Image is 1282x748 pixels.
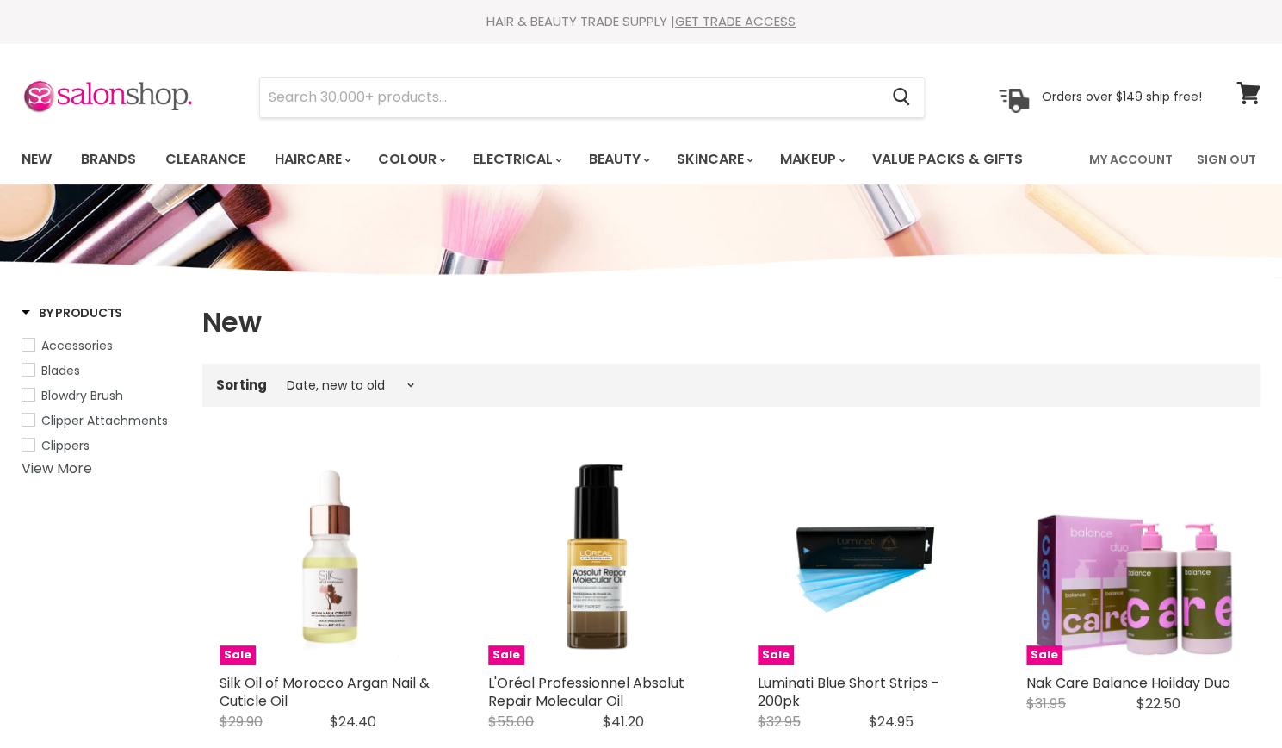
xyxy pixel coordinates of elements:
h3: By Products [22,304,122,321]
a: Nak Care Balance Hoilday Duo Sale [1026,448,1243,665]
ul: Main menu [9,134,1057,184]
span: Blowdry Brush [41,387,123,404]
span: Sale [1026,645,1062,665]
a: View More [22,458,92,478]
a: New [9,141,65,178]
a: Blades [22,361,181,380]
a: My Account [1079,141,1183,178]
input: Search [260,78,878,117]
a: Clipper Attachments [22,411,181,430]
a: Accessories [22,336,181,355]
a: Clippers [22,436,181,455]
a: Clearance [152,141,258,178]
a: Value Packs & Gifts [859,141,1036,178]
p: Orders over $149 ship free! [1042,89,1202,104]
a: Haircare [262,141,362,178]
form: Product [259,77,925,118]
span: $24.40 [330,712,376,732]
a: Skincare [664,141,764,178]
span: $41.20 [603,712,644,732]
a: Beauty [576,141,660,178]
img: Luminati Blue Short Strips - 200pk [758,448,975,665]
span: $29.90 [220,712,263,732]
a: Makeup [767,141,856,178]
a: Nak Care Balance Hoilday Duo [1026,673,1230,693]
a: Blowdry Brush [22,386,181,405]
a: L'Oréal Professionnel Absolut Repair Molecular Oil L'Oréal Professionnel Absolut Repair Molecular... [488,448,705,665]
a: Brands [68,141,149,178]
button: Search [878,78,924,117]
img: L'Oréal Professionnel Absolut Repair Molecular Oil [488,448,705,665]
span: Blades [41,362,80,379]
a: L'Oréal Professionnel Absolut Repair Molecular Oil [488,673,684,711]
span: Clippers [41,437,90,454]
span: $31.95 [1026,694,1066,714]
a: Colour [365,141,456,178]
span: Sale [758,645,794,665]
label: Sorting [216,377,267,392]
span: Accessories [41,337,113,354]
a: GET TRADE ACCESS [675,12,796,30]
span: $32.95 [758,712,801,732]
a: Sign Out [1186,141,1267,178]
a: Silk Oil of Morocco Argan Nail & Cuticle Oil [220,673,430,711]
a: Luminati Blue Short Strips - 200pk Sale [758,448,975,665]
h1: New [202,304,1260,340]
span: Sale [220,645,256,665]
span: Clipper Attachments [41,412,168,429]
span: $55.00 [488,712,534,732]
a: Luminati Blue Short Strips - 200pk [758,673,939,711]
img: Silk Oil of Morocco Argan Nail & Cuticle Oil [220,448,437,665]
a: Silk Oil of Morocco Argan Nail & Cuticle Oil Sale [220,448,437,665]
span: Sale [488,645,524,665]
a: Electrical [460,141,573,178]
span: $24.95 [869,712,914,732]
span: $22.50 [1136,694,1180,714]
img: Nak Care Balance Hoilday Duo [1026,448,1243,665]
